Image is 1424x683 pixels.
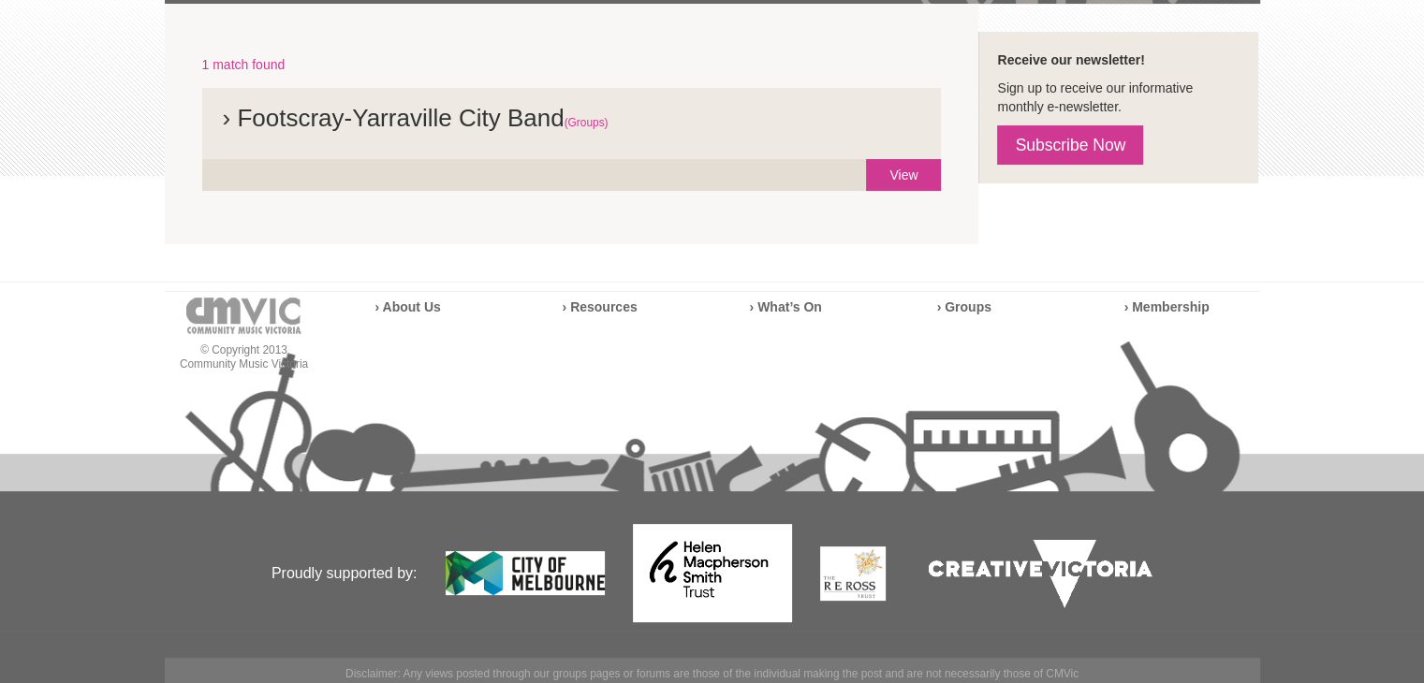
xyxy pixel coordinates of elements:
[866,159,941,191] a: View
[914,525,1167,622] img: Creative Victoria Logo
[202,55,942,74] p: 1 match found
[446,551,605,595] img: City of Melbourne
[997,52,1144,67] strong: Receive our newsletter!
[218,104,926,143] h2: › Footscray-Yarraville City Band
[633,524,792,622] img: Helen Macpherson Smith Trust
[165,494,418,653] p: Proudly supported by:
[1124,299,1210,314] a: › Membership
[750,299,822,314] a: › What’s On
[375,299,441,314] a: › About Us
[937,299,991,314] a: › Groups
[565,116,609,129] span: (Groups)
[165,343,324,371] p: © Copyright 2013 Community Music Victoria
[820,546,886,601] img: The Re Ross Trust
[563,299,638,314] a: › Resources
[997,125,1143,165] a: Subscribe Now
[186,298,301,334] img: cmvic-logo-footer.png
[997,79,1240,116] p: Sign up to receive our informative monthly e-newsletter.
